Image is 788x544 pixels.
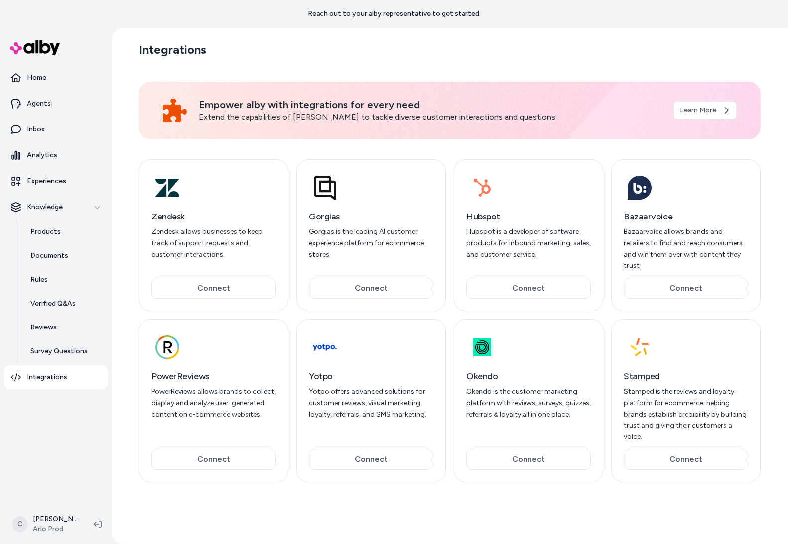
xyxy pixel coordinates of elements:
[309,278,433,299] button: Connect
[4,117,108,141] a: Inbox
[151,449,276,470] button: Connect
[20,244,108,268] a: Documents
[4,92,108,115] a: Agents
[673,101,737,120] a: Learn More
[10,40,60,55] img: alby Logo
[466,449,591,470] button: Connect
[30,346,88,356] p: Survey Questions
[20,316,108,339] a: Reviews
[4,169,108,193] a: Experiences
[20,292,108,316] a: Verified Q&As
[624,278,748,299] button: Connect
[20,268,108,292] a: Rules
[466,210,591,223] h3: Hubspot
[309,369,433,383] h3: Yotpo
[12,516,28,532] span: C
[466,369,591,383] h3: Okendo
[309,386,433,420] p: Yotpo offers advanced solutions for customer reviews, visual marketing, loyalty, referrals, and S...
[30,299,76,309] p: Verified Q&As
[6,508,86,540] button: C[PERSON_NAME]Arlo Prod
[33,514,78,524] p: [PERSON_NAME]
[30,323,57,332] p: Reviews
[27,124,45,134] p: Inbox
[199,98,661,111] p: Empower alby with integrations for every need
[624,369,748,383] h3: Stamped
[309,210,433,223] h3: Gorgias
[466,226,591,260] p: Hubspot is a developer of software products for inbound marketing, sales, and customer service.
[466,386,591,420] p: Okendo is the customer marketing platform with reviews, surveys, quizzes, referrals & loyalty all...
[151,210,276,223] h3: Zendesk
[151,369,276,383] h3: PowerReviews
[30,275,48,285] p: Rules
[27,73,46,83] p: Home
[624,210,748,223] h3: Bazaarvoice
[151,226,276,260] p: Zendesk allows businesses to keep track of support requests and customer interactions.
[624,386,748,443] p: Stamped is the reviews and loyalty platform for ecommerce, helping brands establish credibility b...
[624,449,748,470] button: Connect
[27,202,63,212] p: Knowledge
[30,227,61,237] p: Products
[20,220,108,244] a: Products
[151,278,276,299] button: Connect
[4,195,108,219] button: Knowledge
[4,66,108,90] a: Home
[4,365,108,389] a: Integrations
[30,251,68,261] p: Documents
[309,449,433,470] button: Connect
[33,524,78,534] span: Arlo Prod
[27,176,66,186] p: Experiences
[139,42,206,58] h2: Integrations
[624,226,748,272] p: Bazaarvoice allows brands and retailers to find and reach consumers and win them over with conten...
[27,372,67,382] p: Integrations
[309,226,433,260] p: Gorgias is the leading AI customer experience platform for ecommerce stores.
[466,278,591,299] button: Connect
[199,111,661,123] p: Extend the capabilities of [PERSON_NAME] to tackle diverse customer interactions and questions
[27,99,51,109] p: Agents
[4,143,108,167] a: Analytics
[151,386,276,420] p: PowerReviews allows brands to collect, display and analyze user-generated content on e-commerce w...
[27,150,57,160] p: Analytics
[20,339,108,363] a: Survey Questions
[308,9,481,19] p: Reach out to your alby representative to get started.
